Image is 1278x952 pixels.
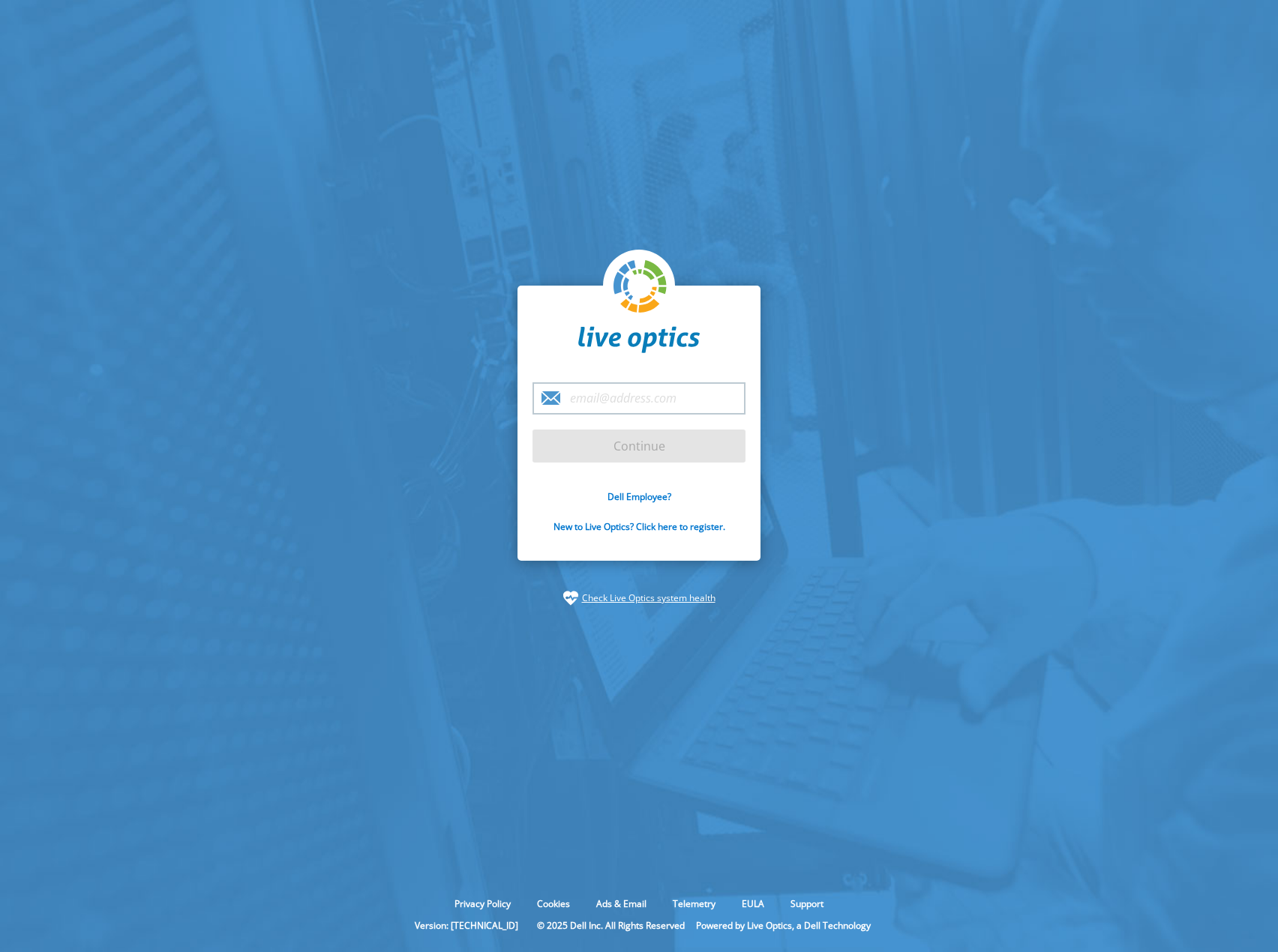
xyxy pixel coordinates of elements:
[607,490,671,503] a: Dell Employee?
[578,326,700,353] img: liveoptics-word.svg
[582,591,715,606] a: Check Live Optics system health
[526,897,581,910] a: Cookies
[585,897,658,910] a: Ads & Email
[553,520,725,533] a: New to Live Optics? Click here to register.
[532,382,745,415] input: email@address.com
[613,260,667,314] img: liveoptics-logo.svg
[529,919,692,932] li: © 2025 Dell Inc. All Rights Reserved
[661,897,727,910] a: Telemetry
[730,897,775,910] a: EULA
[563,591,578,606] img: status-check-icon.svg
[443,897,522,910] a: Privacy Policy
[696,919,871,932] li: Powered by Live Optics, a Dell Technology
[407,919,526,932] li: Version: [TECHNICAL_ID]
[779,897,835,910] a: Support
